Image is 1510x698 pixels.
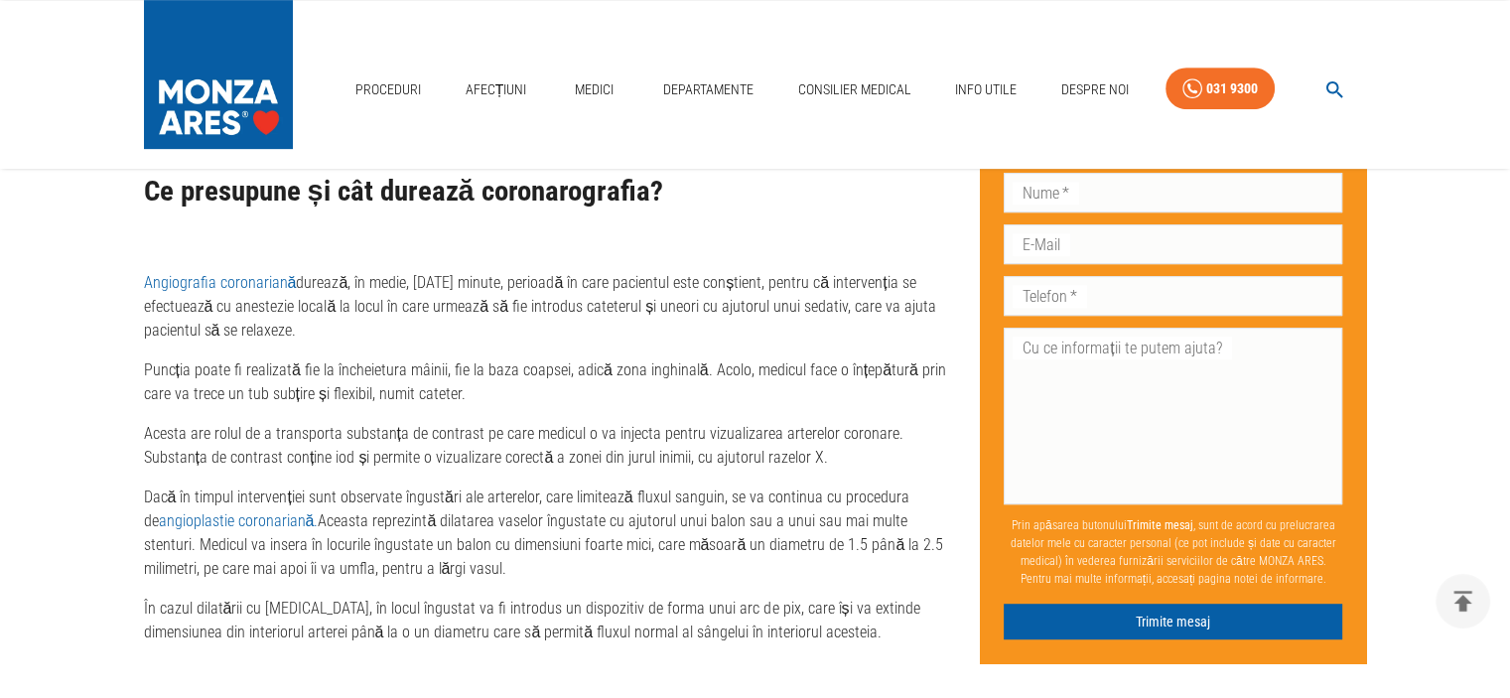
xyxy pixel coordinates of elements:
[144,271,949,343] p: durează, în medie, [DATE] minute, perioadă în care pacientul este conștient, pentru că intervenți...
[347,70,429,110] a: Proceduri
[1127,518,1193,532] b: Trimite mesaj
[947,70,1025,110] a: Info Utile
[144,358,949,406] p: Puncția poate fi realizată fie la încheietura mâinii, fie la baza coapsei, adică zona inghinală. ...
[1436,574,1490,628] button: delete
[1004,604,1342,640] button: Trimite mesaj
[144,176,949,208] h2: Ce presupune și cât durează coronarografia?
[1166,68,1275,110] a: 031 9300
[144,486,949,581] p: Dacă în timpul intervenției sunt observate îngustări ale arterelor, care limitează fluxul sanguin...
[1053,70,1137,110] a: Despre Noi
[1206,76,1258,101] div: 031 9300
[789,70,918,110] a: Consilier Medical
[144,422,949,470] p: Acesta are rolul de a transporta substanța de contrast pe care medicul o va injecta pentru vizual...
[655,70,761,110] a: Departamente
[563,70,626,110] a: Medici
[144,597,949,644] p: În cazul dilatării cu [MEDICAL_DATA], în locul îngustat va fi introdus un dispozitiv de forma unu...
[159,511,319,530] a: angioplastie coronariană.
[1004,508,1342,596] p: Prin apăsarea butonului , sunt de acord cu prelucrarea datelor mele cu caracter personal (ce pot ...
[458,70,535,110] a: Afecțiuni
[144,273,297,292] a: Angiografia coronariană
